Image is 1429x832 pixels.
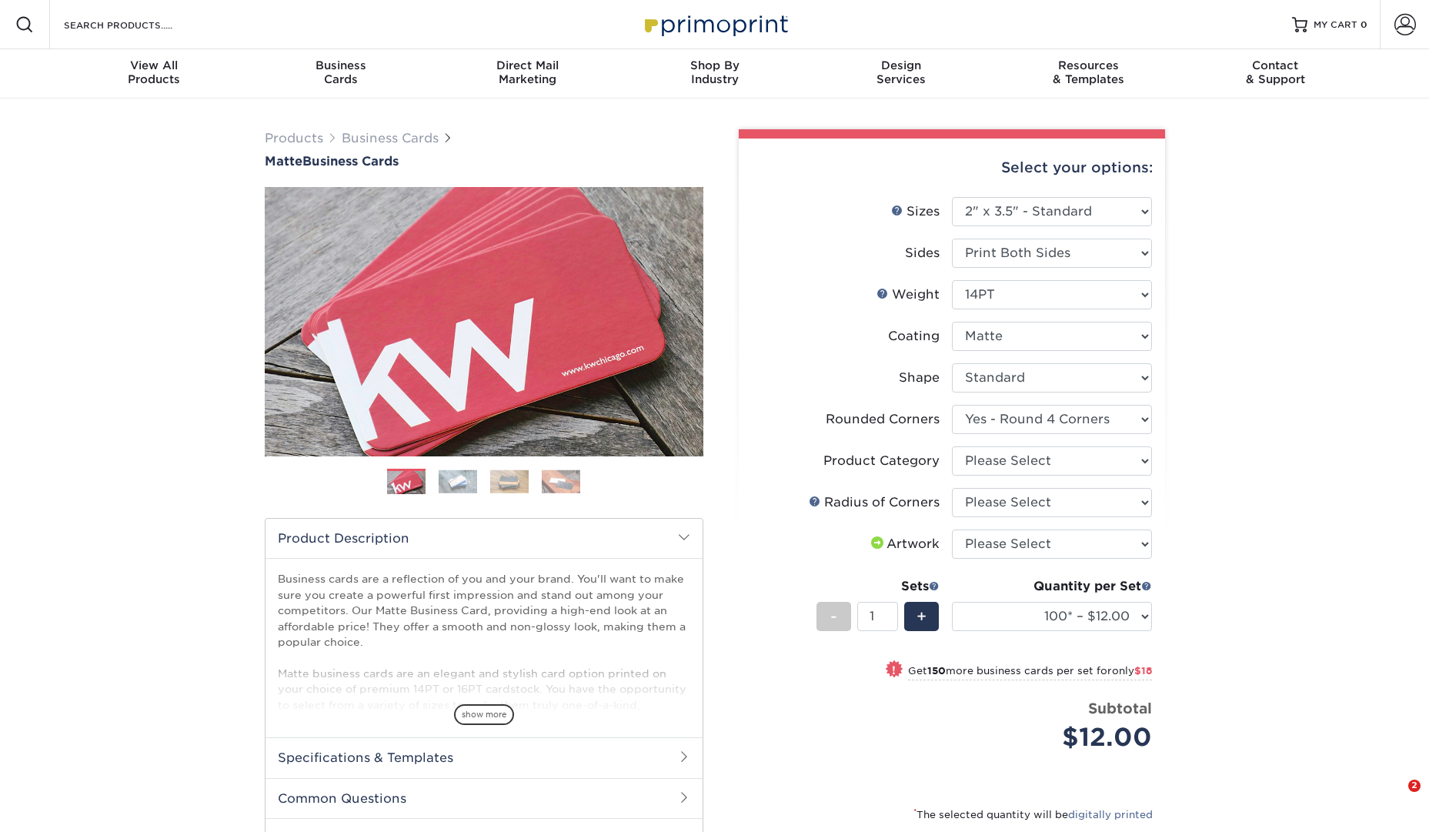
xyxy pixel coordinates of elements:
[809,493,940,512] div: Radius of Corners
[1088,700,1152,717] strong: Subtotal
[1182,58,1369,72] span: Contact
[816,577,940,596] div: Sets
[62,15,212,34] input: SEARCH PRODUCTS.....
[913,809,1153,820] small: The selected quantity will be
[908,665,1152,680] small: Get more business cards per set for
[265,154,703,169] a: MatteBusiness Cards
[265,737,703,777] h2: Specifications & Templates
[434,58,621,72] span: Direct Mail
[888,327,940,346] div: Coating
[247,58,434,86] div: Cards
[1182,49,1369,99] a: Contact& Support
[823,452,940,470] div: Product Category
[916,605,927,628] span: +
[61,49,248,99] a: View AllProducts
[387,463,426,502] img: Business Cards 01
[265,778,703,818] h2: Common Questions
[868,535,940,553] div: Artwork
[439,469,477,493] img: Business Cards 02
[265,154,703,169] h1: Business Cards
[638,8,792,41] img: Primoprint
[342,131,439,145] a: Business Cards
[995,58,1182,86] div: & Templates
[1134,665,1152,677] span: $18
[542,469,580,493] img: Business Cards 04
[905,244,940,262] div: Sides
[1314,18,1357,32] span: MY CART
[247,58,434,72] span: Business
[490,469,529,493] img: Business Cards 03
[265,154,302,169] span: Matte
[1408,780,1421,792] span: 2
[1112,665,1152,677] span: only
[278,571,690,790] p: Business cards are a reflection of you and your brand. You'll want to make sure you create a powe...
[830,605,837,628] span: -
[4,785,131,827] iframe: Google Customer Reviews
[1361,19,1367,30] span: 0
[265,519,703,558] h2: Product Description
[891,202,940,221] div: Sizes
[61,58,248,86] div: Products
[826,410,940,429] div: Rounded Corners
[621,58,808,86] div: Industry
[995,58,1182,72] span: Resources
[621,49,808,99] a: Shop ByIndustry
[876,286,940,304] div: Weight
[927,665,946,677] strong: 150
[899,369,940,387] div: Shape
[808,58,995,86] div: Services
[1182,58,1369,86] div: & Support
[434,58,621,86] div: Marketing
[247,49,434,99] a: BusinessCards
[808,58,995,72] span: Design
[751,139,1153,197] div: Select your options:
[454,704,514,725] span: show more
[1068,809,1153,820] a: digitally printed
[265,102,703,541] img: Matte 01
[1377,780,1414,817] iframe: Intercom live chat
[434,49,621,99] a: Direct MailMarketing
[995,49,1182,99] a: Resources& Templates
[952,577,1152,596] div: Quantity per Set
[808,49,995,99] a: DesignServices
[265,131,323,145] a: Products
[892,662,896,678] span: !
[61,58,248,72] span: View All
[963,719,1152,756] div: $12.00
[621,58,808,72] span: Shop By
